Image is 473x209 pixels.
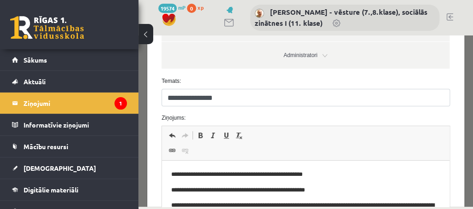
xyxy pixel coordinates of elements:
[12,136,127,157] a: Mācību resursi
[24,164,96,172] span: [DEMOGRAPHIC_DATA]
[16,78,318,87] label: Ziņojums:
[94,94,107,106] a: Remove Format
[12,71,127,92] a: Aktuāli
[27,94,40,106] a: Undo (Ctrl+Z)
[55,94,68,106] a: Bold (Ctrl+B)
[158,4,177,13] span: 19574
[12,157,127,179] a: [DEMOGRAPHIC_DATA]
[81,94,94,106] a: Underline (Ctrl+U)
[255,9,264,18] img: Andris Garabidovičs - vēsture (7.,8.klase), sociālās zinātnes I (11. klase)
[255,7,427,28] a: [PERSON_NAME] - vēsture (7.,8.klase), sociālās zinātnes I (11. klase)
[24,93,127,114] legend: Ziņojumi
[12,114,127,135] a: Informatīvie ziņojumi
[187,4,208,11] a: 0 xp
[24,142,68,151] span: Mācību resursi
[12,179,127,200] a: Digitālie materiāli
[23,6,311,33] a: Administratori
[24,114,127,135] legend: Informatīvie ziņojumi
[187,4,196,13] span: 0
[40,109,53,121] a: Unlink
[12,93,127,114] a: Ziņojumi1
[16,41,318,50] label: Temats:
[40,94,53,106] a: Redo (Ctrl+Y)
[68,94,81,106] a: Italic (Ctrl+I)
[27,109,40,121] a: Link (Ctrl+K)
[24,56,47,64] span: Sākums
[178,4,186,11] span: mP
[12,49,127,70] a: Sākums
[10,16,84,39] a: Rīgas 1. Tālmācības vidusskola
[24,186,78,194] span: Digitālie materiāli
[198,4,204,11] span: xp
[114,97,127,110] i: 1
[24,77,46,86] span: Aktuāli
[158,4,186,11] a: 19574 mP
